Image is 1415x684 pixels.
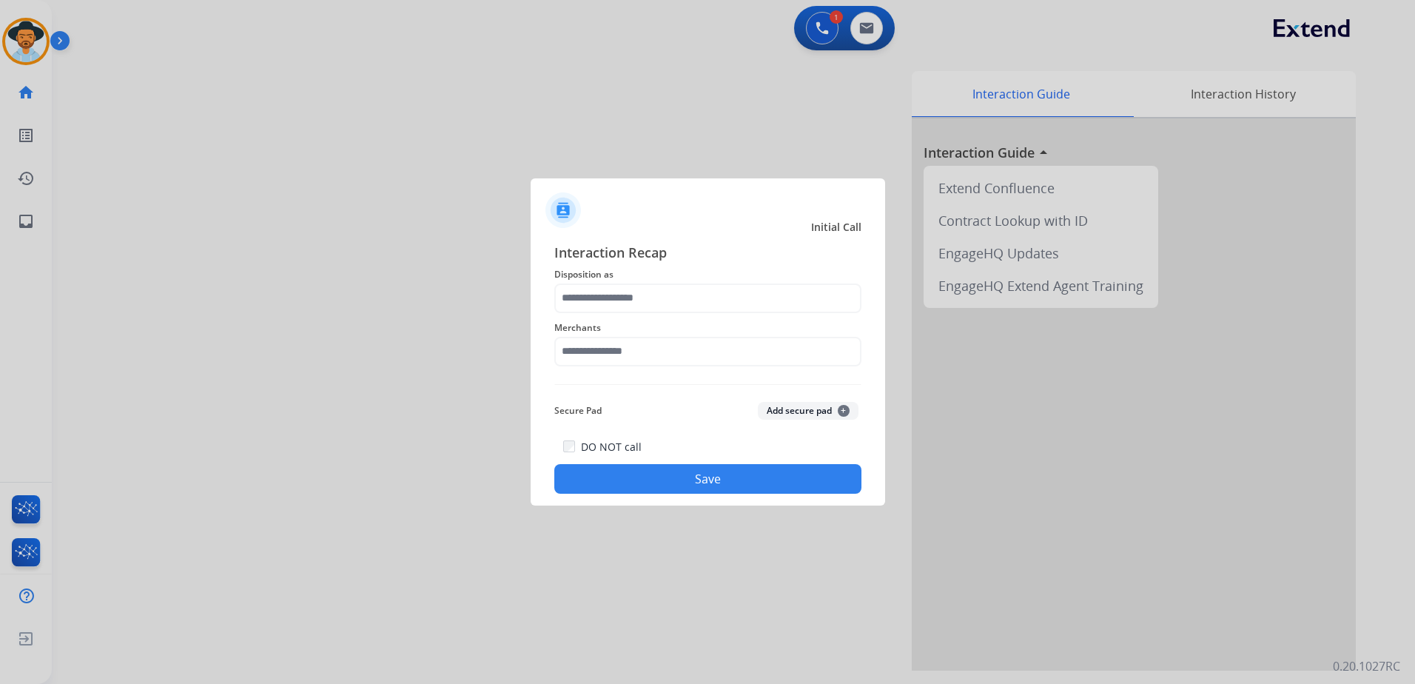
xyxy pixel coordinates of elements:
[554,384,861,385] img: contact-recap-line.svg
[1333,657,1400,675] p: 0.20.1027RC
[581,440,642,455] label: DO NOT call
[758,402,858,420] button: Add secure pad+
[554,402,602,420] span: Secure Pad
[811,220,861,235] span: Initial Call
[838,405,850,417] span: +
[554,319,861,337] span: Merchants
[554,242,861,266] span: Interaction Recap
[554,464,861,494] button: Save
[554,266,861,284] span: Disposition as
[545,192,581,228] img: contactIcon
